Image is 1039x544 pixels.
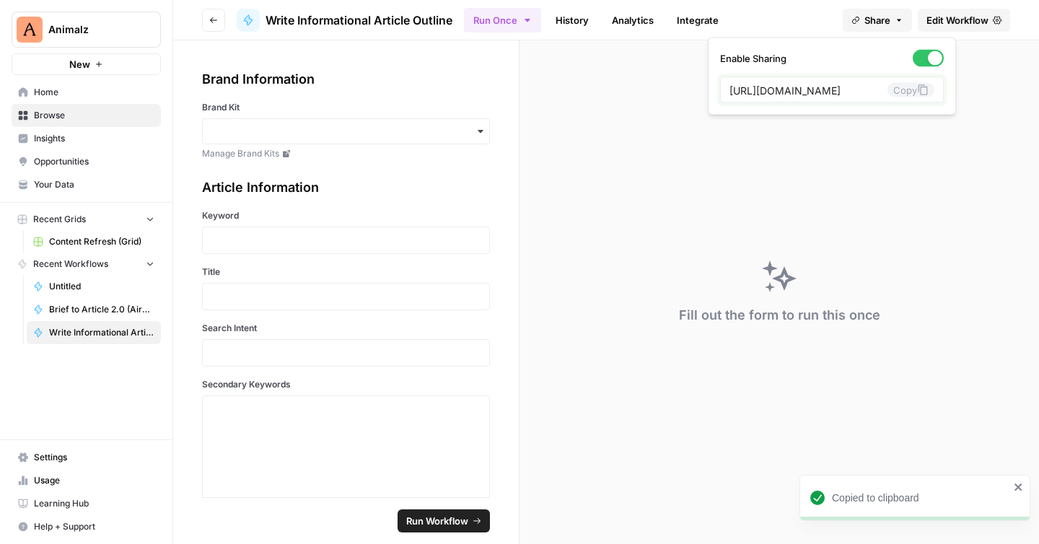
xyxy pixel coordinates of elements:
a: Usage [12,469,161,492]
button: Share [843,9,912,32]
a: Opportunities [12,150,161,173]
button: Recent Grids [12,209,161,230]
div: Share [708,38,956,115]
span: Settings [34,451,154,464]
span: Brief to Article 2.0 (AirOps Builders) [49,303,154,316]
div: Brand Information [202,69,490,89]
a: Untitled [27,275,161,298]
a: Analytics [603,9,662,32]
span: Home [34,86,154,99]
button: close [1014,481,1024,493]
label: Title [202,266,490,278]
span: Insights [34,132,154,145]
span: Usage [34,474,154,487]
span: New [69,57,90,71]
button: New [12,53,161,75]
a: History [547,9,597,32]
a: Write Informational Article Outline [27,321,161,344]
span: Write Informational Article Outline [266,12,452,29]
span: Untitled [49,280,154,293]
span: Opportunities [34,155,154,168]
a: Your Data [12,173,161,196]
a: Write Informational Article Outline [237,9,452,32]
span: Animalz [48,22,136,37]
div: Copied to clipboard [832,491,1009,505]
span: Learning Hub [34,497,154,510]
span: Help + Support [34,520,154,533]
label: Enable Sharing [720,50,944,67]
button: Help + Support [12,515,161,538]
label: Search Intent [202,322,490,335]
a: Integrate [668,9,727,32]
span: Content Refresh (Grid) [49,235,154,248]
span: Run Workflow [406,514,468,528]
span: Write Informational Article Outline [49,326,154,339]
a: Home [12,81,161,104]
span: Browse [34,109,154,122]
span: Share [864,13,890,27]
label: Brand Kit [202,101,490,114]
div: Article Information [202,177,490,198]
a: Learning Hub [12,492,161,515]
span: Recent Workflows [33,258,108,271]
span: Recent Grids [33,213,86,226]
button: Copy [887,83,934,97]
span: Edit Workflow [926,13,988,27]
span: Your Data [34,178,154,191]
button: Run Workflow [398,509,490,532]
a: Settings [12,446,161,469]
a: Content Refresh (Grid) [27,230,161,253]
button: Recent Workflows [12,253,161,275]
button: Run Once [464,8,541,32]
a: Insights [12,127,161,150]
div: Fill out the form to run this once [679,305,880,325]
a: Edit Workflow [918,9,1010,32]
a: Brief to Article 2.0 (AirOps Builders) [27,298,161,321]
a: Manage Brand Kits [202,147,490,160]
a: Browse [12,104,161,127]
button: Workspace: Animalz [12,12,161,48]
label: Keyword [202,209,490,222]
img: Animalz Logo [17,17,43,43]
label: Secondary Keywords [202,378,490,391]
